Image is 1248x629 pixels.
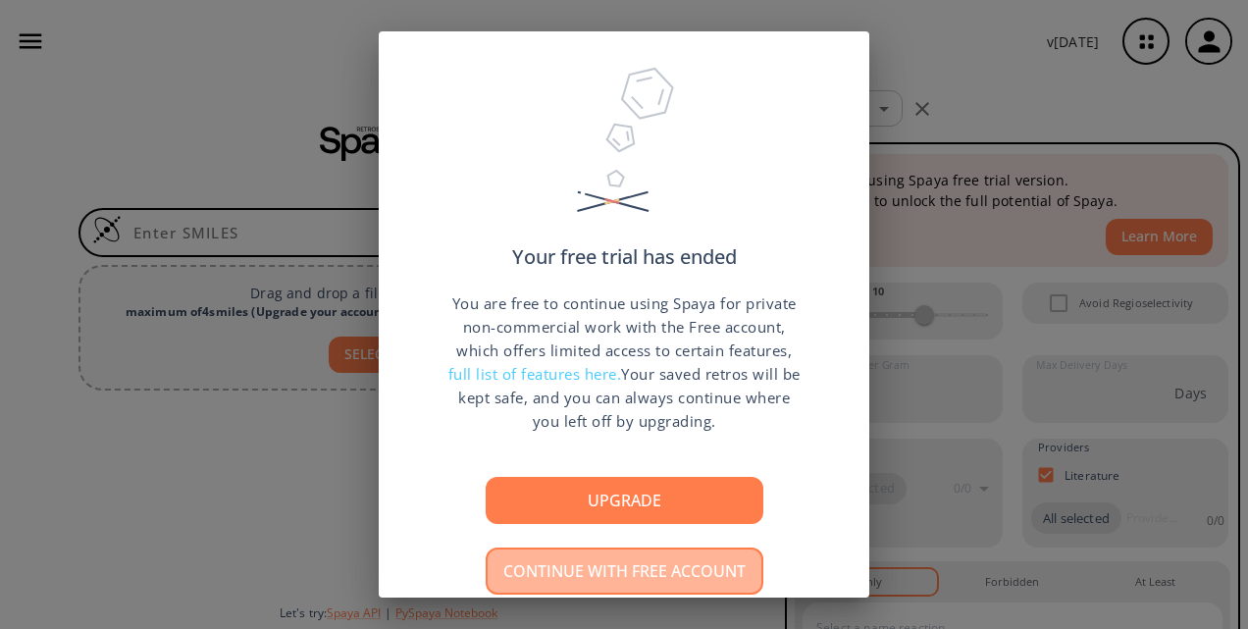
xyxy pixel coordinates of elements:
[448,364,622,384] span: full list of features here.
[447,291,801,433] p: You are free to continue using Spaya for private non-commercial work with the Free account, which...
[486,548,763,595] button: Continue with free account
[568,61,680,247] img: Trial Ended
[512,247,737,267] p: Your free trial has ended
[486,477,763,524] button: Upgrade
